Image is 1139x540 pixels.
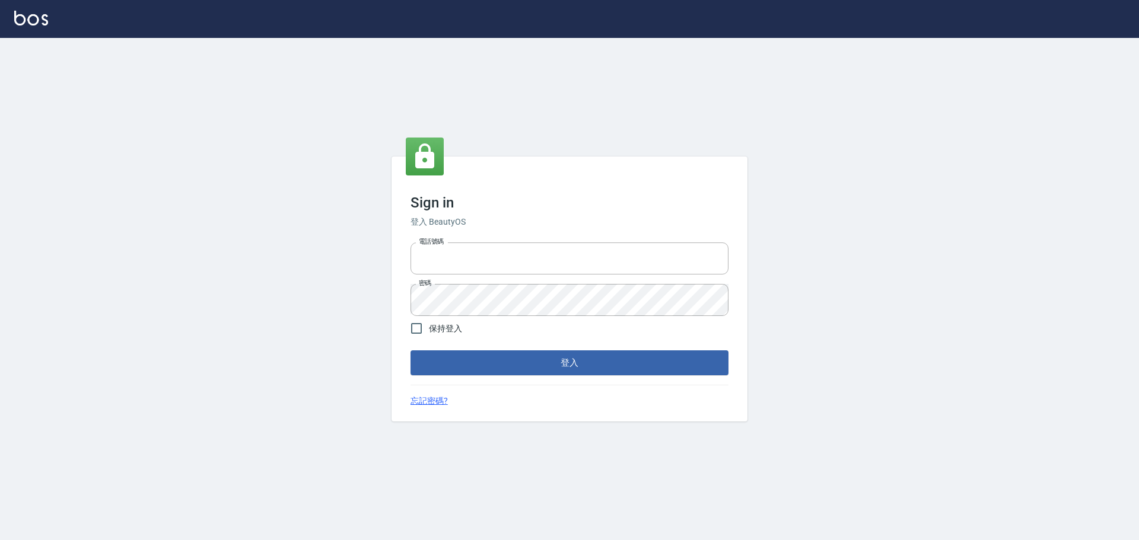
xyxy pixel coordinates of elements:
[14,11,48,25] img: Logo
[419,279,431,287] label: 密碼
[419,237,444,246] label: 電話號碼
[411,395,448,407] a: 忘記密碼?
[429,322,462,335] span: 保持登入
[411,216,728,228] h6: 登入 BeautyOS
[411,194,728,211] h3: Sign in
[411,350,728,375] button: 登入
